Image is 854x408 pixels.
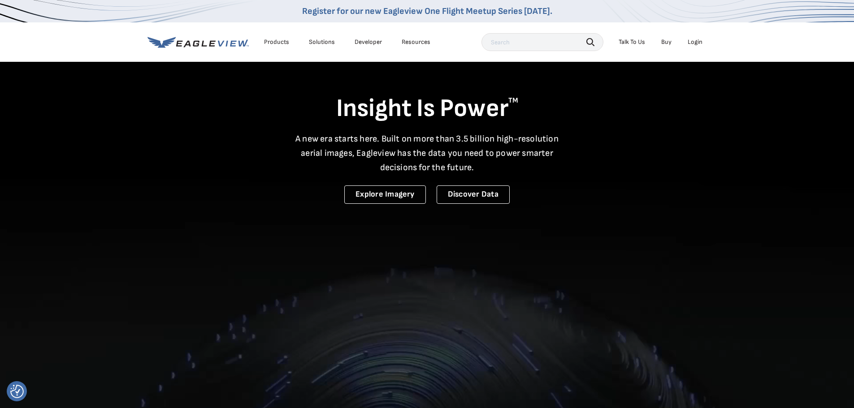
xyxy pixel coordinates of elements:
a: Explore Imagery [344,185,426,204]
div: Solutions [309,38,335,46]
a: Buy [661,38,672,46]
p: A new era starts here. Built on more than 3.5 billion high-resolution aerial images, Eagleview ha... [290,132,564,175]
input: Search [481,33,603,51]
a: Register for our new Eagleview One Flight Meetup Series [DATE]. [302,6,552,17]
sup: TM [508,96,518,105]
div: Talk To Us [619,38,645,46]
button: Consent Preferences [10,385,24,398]
div: Resources [402,38,430,46]
img: Revisit consent button [10,385,24,398]
a: Developer [355,38,382,46]
h1: Insight Is Power [147,93,707,125]
a: Discover Data [437,185,510,204]
div: Login [688,38,702,46]
div: Products [264,38,289,46]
